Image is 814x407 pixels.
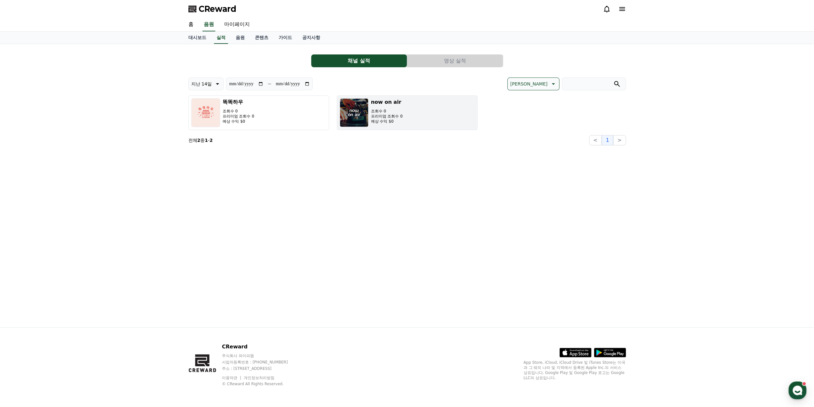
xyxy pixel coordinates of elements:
[222,353,300,358] p: 주식회사 와이피랩
[273,32,297,44] a: 가이드
[371,119,403,124] p: 예상 수익 $0
[188,137,213,143] p: 전체 중 -
[222,366,300,371] p: 주소 : [STREET_ADDRESS]
[83,203,123,219] a: 설정
[188,77,224,90] button: 지난 14일
[199,4,236,14] span: CReward
[99,213,107,218] span: 설정
[183,18,199,31] a: 홈
[214,32,228,44] a: 실적
[2,203,42,219] a: 홈
[222,343,300,351] p: CReward
[371,98,403,106] h3: now on air
[267,80,272,88] p: ~
[188,95,329,130] button: 똑똑하우 조회수 0 프리미엄 조회수 0 예상 수익 $0
[183,32,211,44] a: 대시보드
[223,98,254,106] h3: 똑똑하우
[223,109,254,114] p: 조회수 0
[231,32,250,44] a: 음원
[297,32,325,44] a: 공지사항
[223,114,254,119] p: 프리미엄 조회수 0
[407,54,503,67] button: 영상 실적
[222,381,300,387] p: © CReward All Rights Reserved.
[340,98,368,127] img: now on air
[42,203,83,219] a: 대화
[510,79,547,88] p: [PERSON_NAME]
[589,135,602,145] button: <
[20,213,24,218] span: 홈
[507,77,559,90] button: [PERSON_NAME]
[371,109,403,114] p: 조회수 0
[188,4,236,14] a: CReward
[191,79,212,88] p: 지난 14일
[191,98,220,127] img: 똑똑하우
[223,119,254,124] p: 예상 수익 $0
[222,360,300,365] p: 사업자등록번호 : [PHONE_NUMBER]
[337,95,478,130] button: now on air 조회수 0 프리미엄 조회수 0 예상 수익 $0
[209,138,213,143] strong: 2
[219,18,255,31] a: 마이페이지
[524,360,626,380] p: App Store, iCloud, iCloud Drive 및 iTunes Store는 미국과 그 밖의 나라 및 지역에서 등록된 Apple Inc.의 서비스 상표입니다. Goo...
[613,135,626,145] button: >
[197,138,201,143] strong: 2
[202,18,215,31] a: 음원
[602,135,613,145] button: 1
[244,376,274,380] a: 개인정보처리방침
[222,376,242,380] a: 이용약관
[250,32,273,44] a: 콘텐츠
[205,138,208,143] strong: 1
[371,114,403,119] p: 프리미엄 조회수 0
[311,54,407,67] button: 채널 실적
[59,213,66,218] span: 대화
